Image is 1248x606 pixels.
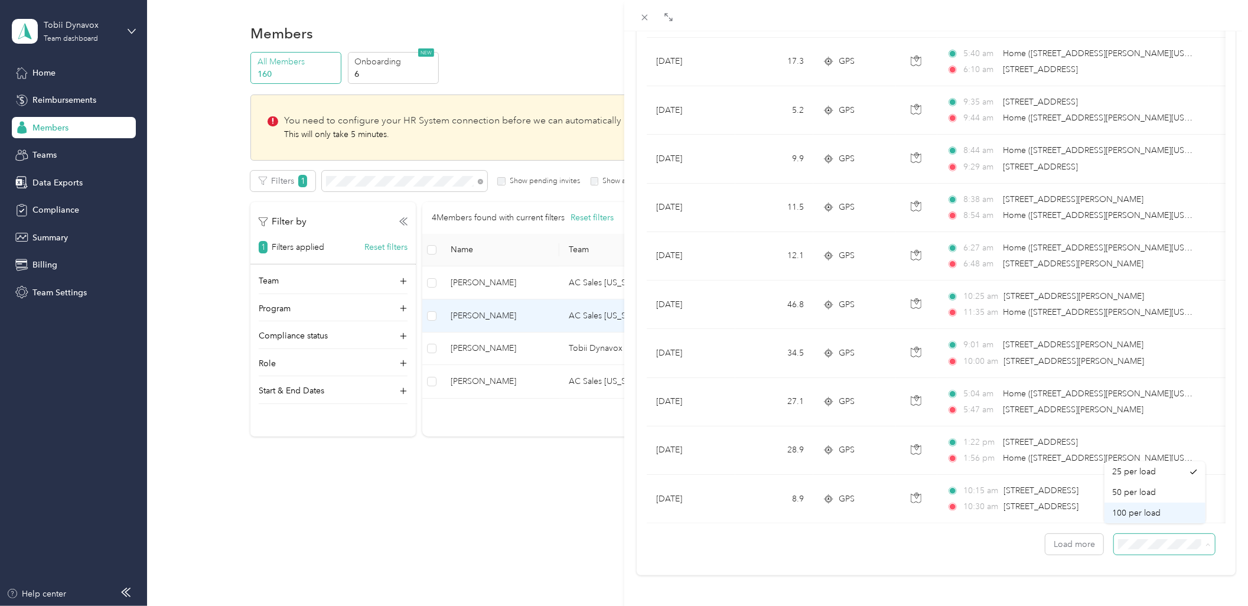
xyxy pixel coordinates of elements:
[647,135,735,183] td: [DATE]
[735,475,813,523] td: 8.9
[735,329,813,377] td: 34.5
[1113,487,1156,497] span: 50 per load
[1003,307,1217,317] span: Home ([STREET_ADDRESS][PERSON_NAME][US_STATE])
[1182,540,1248,606] iframe: Everlance-gr Chat Button Frame
[1003,194,1143,204] span: [STREET_ADDRESS][PERSON_NAME]
[1003,145,1217,155] span: Home ([STREET_ADDRESS][PERSON_NAME][US_STATE])
[1003,97,1078,107] span: [STREET_ADDRESS]
[1004,501,1079,511] span: [STREET_ADDRESS]
[1003,437,1078,447] span: [STREET_ADDRESS]
[839,152,855,165] span: GPS
[647,232,735,281] td: [DATE]
[964,209,998,222] span: 8:54 am
[839,201,855,214] span: GPS
[964,47,998,60] span: 5:40 am
[839,493,855,506] span: GPS
[964,355,999,368] span: 10:00 am
[735,378,813,426] td: 27.1
[964,112,998,125] span: 9:44 am
[1003,243,1217,253] span: Home ([STREET_ADDRESS][PERSON_NAME][US_STATE])
[1045,534,1103,555] button: Load more
[1113,508,1161,518] span: 100 per load
[735,38,813,86] td: 17.3
[964,96,998,109] span: 9:35 am
[1003,162,1078,172] span: [STREET_ADDRESS]
[1003,64,1078,74] span: [STREET_ADDRESS]
[1004,291,1145,301] span: [STREET_ADDRESS][PERSON_NAME]
[647,38,735,86] td: [DATE]
[839,55,855,68] span: GPS
[735,232,813,281] td: 12.1
[1003,210,1217,220] span: Home ([STREET_ADDRESS][PERSON_NAME][US_STATE])
[1004,486,1079,496] span: [STREET_ADDRESS]
[735,426,813,475] td: 28.9
[964,63,998,76] span: 6:10 am
[1113,467,1156,477] span: 25 per load
[839,104,855,117] span: GPS
[839,347,855,360] span: GPS
[839,249,855,262] span: GPS
[839,395,855,408] span: GPS
[735,184,813,232] td: 11.5
[964,484,999,497] span: 10:15 am
[1003,259,1143,269] span: [STREET_ADDRESS][PERSON_NAME]
[839,444,855,457] span: GPS
[964,452,998,465] span: 1:56 pm
[647,378,735,426] td: [DATE]
[964,403,998,416] span: 5:47 am
[647,184,735,232] td: [DATE]
[964,387,998,400] span: 5:04 am
[1003,389,1217,399] span: Home ([STREET_ADDRESS][PERSON_NAME][US_STATE])
[964,436,998,449] span: 1:22 pm
[964,144,998,157] span: 8:44 am
[964,306,998,319] span: 11:35 am
[964,500,999,513] span: 10:30 am
[647,281,735,329] td: [DATE]
[647,329,735,377] td: [DATE]
[1003,48,1217,58] span: Home ([STREET_ADDRESS][PERSON_NAME][US_STATE])
[1003,340,1143,350] span: [STREET_ADDRESS][PERSON_NAME]
[735,86,813,135] td: 5.2
[735,135,813,183] td: 9.9
[647,426,735,475] td: [DATE]
[839,298,855,311] span: GPS
[964,242,998,255] span: 6:27 am
[964,290,999,303] span: 10:25 am
[964,161,998,174] span: 9:29 am
[964,193,998,206] span: 8:38 am
[647,475,735,523] td: [DATE]
[1003,405,1143,415] span: [STREET_ADDRESS][PERSON_NAME]
[964,258,998,271] span: 6:48 am
[1004,356,1145,366] span: [STREET_ADDRESS][PERSON_NAME]
[1003,113,1217,123] span: Home ([STREET_ADDRESS][PERSON_NAME][US_STATE])
[1003,453,1217,463] span: Home ([STREET_ADDRESS][PERSON_NAME][US_STATE])
[735,281,813,329] td: 46.8
[647,86,735,135] td: [DATE]
[964,338,998,351] span: 9:01 am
